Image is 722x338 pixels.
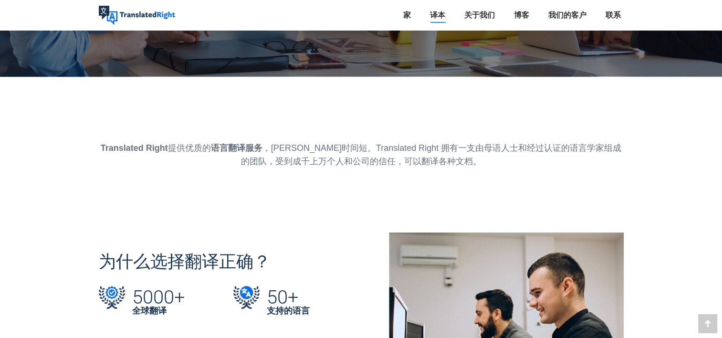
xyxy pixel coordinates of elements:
[400,9,414,22] a: 家
[464,11,495,20] span: 关于我们
[267,291,342,304] h3: 50+
[267,304,342,317] h5: 支持的语言
[514,11,529,20] span: 博客
[545,9,589,22] a: 我们的客户
[427,9,448,22] a: 译本
[99,141,624,168] p: 提供优质的 ，[PERSON_NAME]时间短。Translated Right 拥有一支由母语人士和经过认证的语言学家组成的团队，受到成千上万个人和公司的信任，可以翻译各种文档。
[99,286,125,309] img: 零
[548,11,586,20] span: 我们的客户
[606,11,621,20] span: 联系
[461,9,498,22] a: 关于我们
[132,291,220,304] h3: 5000+
[511,9,532,22] a: 博客
[603,9,624,22] a: 联系
[430,11,445,20] span: 译本
[132,304,220,317] h5: 全球翻译
[99,252,323,272] h3: 为什么选择翻译正确？
[211,143,262,153] strong: 语言翻译服务
[101,143,168,153] strong: Translated Right
[99,6,175,25] img: 右译
[403,11,411,20] span: 家
[233,286,260,309] img: 50+ 种语言可供翻译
